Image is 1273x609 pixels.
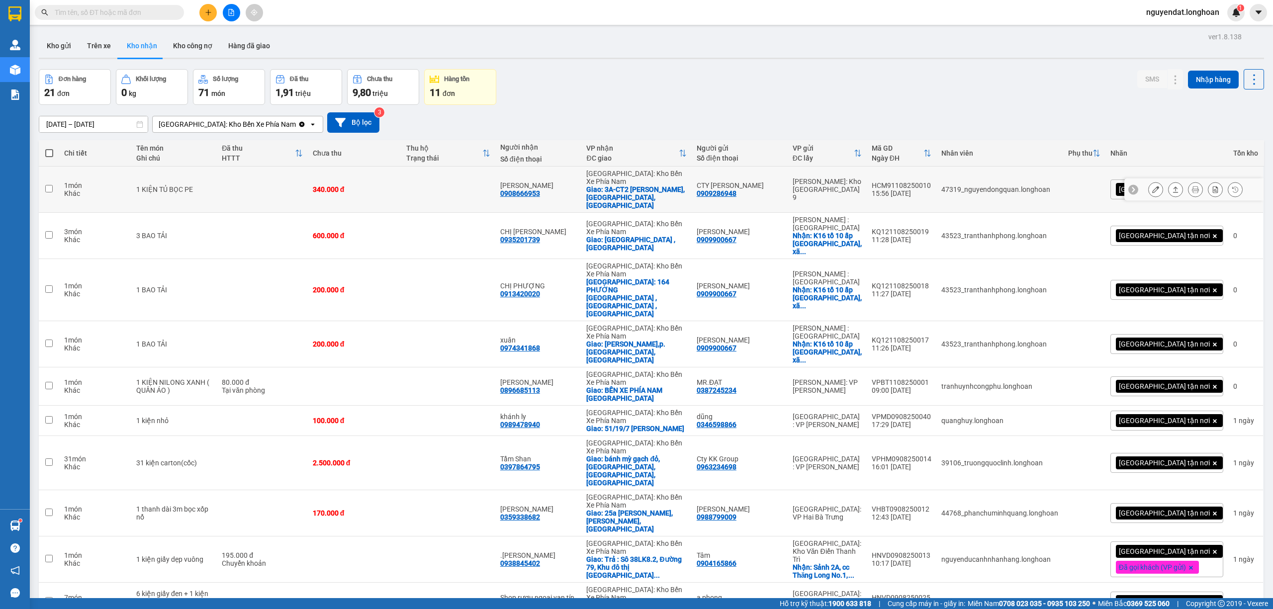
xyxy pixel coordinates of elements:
[586,340,686,364] div: Giao: chung cư võ thị sáu,p.vĩnh trường,nha trang
[64,505,126,513] div: 1 món
[500,155,577,163] div: Số điện thoại
[654,571,660,579] span: ...
[213,76,238,83] div: Số lượng
[1233,417,1258,425] div: 1
[39,69,111,105] button: Đơn hàng21đơn
[941,286,1058,294] div: 43523_tranthanhphong.longhoan
[64,228,126,236] div: 3 món
[136,555,212,563] div: 1 kiện giấy dẹp vuông
[500,143,577,151] div: Người nhận
[872,386,931,394] div: 09:00 [DATE]
[586,154,678,162] div: ĐC giao
[119,34,165,58] button: Kho nhận
[1208,31,1242,42] div: ver 1.8.138
[586,425,686,433] div: Giao: 51/19/7 tuệ tĩnh lộc tho nha trang
[500,282,577,290] div: CHỊ PHƯỢNG
[199,4,217,21] button: plus
[116,69,188,105] button: Khối lượng0kg
[697,559,736,567] div: 0904165866
[586,439,686,455] div: [GEOGRAPHIC_DATA]: Kho Bến Xe Phía Nam
[872,463,931,471] div: 16:01 [DATE]
[367,76,392,83] div: Chưa thu
[793,340,862,364] div: Nhận: K16 tổ 10 ấp Phước Hiệp, xã Phước Tỉnh huyện Long Điền, Bà Rịa Vũng Tau
[1119,340,1210,348] span: [GEOGRAPHIC_DATA] tận nơi
[41,9,48,16] span: search
[1068,149,1092,157] div: Phụ thu
[136,459,212,467] div: 31 kiện carton(cốc)
[64,344,126,352] div: Khác
[1218,600,1225,607] span: copyright
[872,181,931,189] div: HCM91108250010
[59,76,86,83] div: Đơn hàng
[872,228,931,236] div: KQ121108250019
[697,290,736,298] div: 0909900667
[313,598,397,606] div: 620.000 đ
[222,378,302,386] div: 80.000 đ
[697,386,736,394] div: 0387245234
[444,76,469,83] div: Hàng tồn
[872,154,923,162] div: Ngày ĐH
[10,89,20,100] img: solution-icon
[64,336,126,344] div: 1 món
[430,87,441,98] span: 11
[193,69,265,105] button: Số lượng71món
[500,181,577,189] div: ANH DUY
[1239,4,1242,11] span: 1
[500,189,540,197] div: 0908666953
[1250,4,1267,21] button: caret-down
[223,4,240,21] button: file-add
[64,236,126,244] div: Khác
[697,181,783,189] div: CTY TRẦN GIA PHÁT
[313,232,397,240] div: 600.000 đ
[879,598,880,609] span: |
[793,563,862,579] div: Nhận: Sảnh 2A, cc Thăng Long No.1, 287 Khuất Duy Tiến, Hà Nội
[888,598,965,609] span: Cung cấp máy in - giấy in:
[793,539,862,563] div: [GEOGRAPHIC_DATA]: Kho Văn Điển Thanh Trì
[500,594,577,602] div: Shop rượu ngoại vạn tín
[872,378,931,386] div: VPBT1108250001
[697,236,736,244] div: 0909900667
[793,413,862,429] div: [GEOGRAPHIC_DATA] : VP [PERSON_NAME]
[793,216,862,232] div: [PERSON_NAME] : [GEOGRAPHIC_DATA]
[872,594,931,602] div: HNVD0908250025
[136,185,212,193] div: 1 KIỆN TỦ BỌC PE
[1254,8,1263,17] span: caret-down
[64,378,126,386] div: 1 món
[136,154,212,162] div: Ghi chú
[1188,71,1239,88] button: Nhập hàng
[217,140,307,167] th: Toggle SortBy
[500,559,540,567] div: 0938845402
[586,220,686,236] div: [GEOGRAPHIC_DATA]: Kho Bến Xe Phía Nam
[1119,509,1210,518] span: [GEOGRAPHIC_DATA] tận nơi
[586,262,686,278] div: [GEOGRAPHIC_DATA]: Kho Bến Xe Phía Nam
[793,324,862,340] div: [PERSON_NAME] : [GEOGRAPHIC_DATA]
[1119,547,1210,556] span: [GEOGRAPHIC_DATA] tận nơi
[941,232,1058,240] div: 43523_tranthanhphong.longhoan
[872,513,931,521] div: 12:43 [DATE]
[222,551,302,559] div: 195.000 đ
[222,144,294,152] div: Đã thu
[793,177,862,201] div: [PERSON_NAME]: Kho [GEOGRAPHIC_DATA] 9
[793,505,862,521] div: [GEOGRAPHIC_DATA]: VP Hai Bà Trưng
[697,551,783,559] div: Tâm
[64,513,126,521] div: Khác
[586,539,686,555] div: [GEOGRAPHIC_DATA]: Kho Bến Xe Phía Nam
[500,421,540,429] div: 0989478940
[1233,382,1258,390] div: 0
[1098,598,1170,609] span: Miền Bắc
[136,417,212,425] div: 1 kiện nhỏ
[64,455,126,463] div: 31 món
[500,236,540,244] div: 0935201739
[999,600,1090,608] strong: 0708 023 035 - 0935 103 250
[313,286,397,294] div: 200.000 đ
[941,417,1058,425] div: quanghuy.longhoan
[220,34,278,58] button: Hàng đã giao
[500,505,577,513] div: cao thanh hải
[57,89,70,97] span: đơn
[1239,459,1254,467] span: ngày
[39,116,148,132] input: Select a date range.
[64,413,126,421] div: 1 món
[872,505,931,513] div: VHBT0908250012
[347,69,419,105] button: Chưa thu9,80 triệu
[270,69,342,105] button: Đã thu1,91 triệu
